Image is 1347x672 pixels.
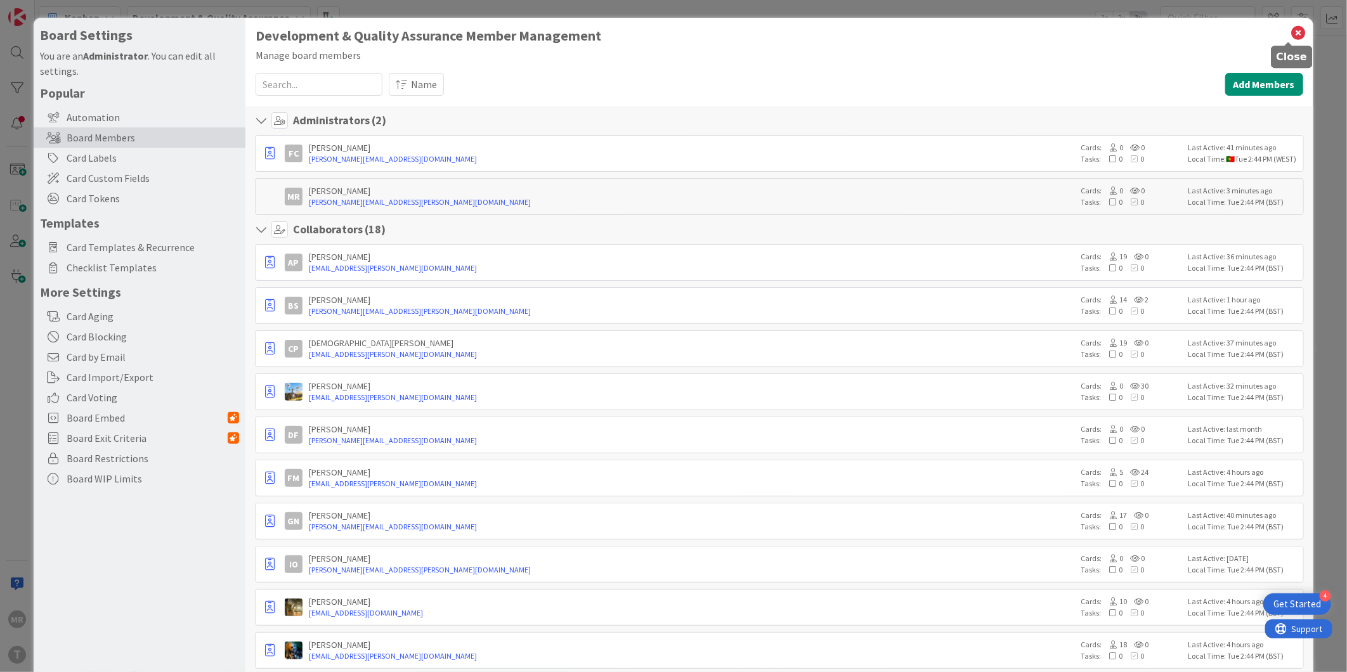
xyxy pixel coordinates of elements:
[1188,349,1299,360] div: Local Time: Tue 2:44 PM (BST)
[1188,337,1299,349] div: Last Active: 37 minutes ago
[1127,252,1149,261] span: 0
[1102,424,1123,434] span: 0
[309,553,1074,564] div: [PERSON_NAME]
[256,28,1303,44] h1: Development & Quality Assurance Member Management
[309,596,1074,607] div: [PERSON_NAME]
[1188,392,1299,403] div: Local Time: Tue 2:44 PM (BST)
[40,284,239,300] h5: More Settings
[1101,522,1122,531] span: 0
[1122,436,1144,445] span: 0
[309,349,1074,360] a: [EMAIL_ADDRESS][PERSON_NAME][DOMAIN_NAME]
[1188,423,1299,435] div: Last Active: last month
[1122,154,1144,164] span: 0
[1081,650,1182,662] div: Tasks:
[1081,564,1182,576] div: Tasks:
[67,390,239,405] span: Card Voting
[285,340,303,358] div: CP
[1101,263,1122,273] span: 0
[1081,478,1182,489] div: Tasks:
[1101,197,1122,207] span: 0
[309,197,1074,208] a: [PERSON_NAME][EMAIL_ADDRESS][PERSON_NAME][DOMAIN_NAME]
[1225,73,1303,96] button: Add Members
[1127,597,1149,606] span: 0
[1101,154,1122,164] span: 0
[1127,338,1149,347] span: 0
[1188,553,1299,564] div: Last Active: [DATE]
[1101,349,1122,359] span: 0
[293,223,386,236] h4: Collaborators
[34,326,245,347] div: Card Blocking
[1188,478,1299,489] div: Local Time: Tue 2:44 PM (BST)
[1102,640,1127,649] span: 18
[1102,143,1123,152] span: 0
[1102,295,1127,304] span: 14
[1102,381,1123,391] span: 0
[309,650,1074,662] a: [EMAIL_ADDRESS][PERSON_NAME][DOMAIN_NAME]
[285,469,303,487] div: FM
[309,423,1074,435] div: [PERSON_NAME]
[1102,338,1127,347] span: 19
[1188,197,1299,208] div: Local Time: Tue 2:44 PM (BST)
[1320,590,1331,602] div: 4
[309,251,1074,262] div: [PERSON_NAME]
[67,171,239,186] span: Card Custom Fields
[285,426,303,444] div: DF
[1188,564,1299,576] div: Local Time: Tue 2:44 PM (BST)
[1273,598,1321,611] div: Get Started
[285,297,303,314] div: BS
[1122,263,1144,273] span: 0
[309,639,1074,650] div: [PERSON_NAME]
[1123,186,1145,195] span: 0
[1081,306,1182,317] div: Tasks:
[1188,607,1299,619] div: Local Time: Tue 2:44 PM (BST)
[34,367,245,387] div: Card Import/Export
[34,468,245,489] div: Board WIP Limits
[1127,510,1149,520] span: 0
[1122,565,1144,574] span: 0
[1188,467,1299,478] div: Last Active: 4 hours ago
[40,215,239,231] h5: Templates
[67,410,228,425] span: Board Embed
[389,73,444,96] button: Name
[1081,349,1182,360] div: Tasks:
[1188,650,1299,662] div: Local Time: Tue 2:44 PM (BST)
[1263,593,1331,615] div: Open Get Started checklist, remaining modules: 4
[1102,510,1127,520] span: 17
[309,153,1074,165] a: [PERSON_NAME][EMAIL_ADDRESS][DOMAIN_NAME]
[1122,608,1144,617] span: 0
[1122,651,1144,661] span: 0
[309,337,1074,349] div: [DEMOGRAPHIC_DATA][PERSON_NAME]
[309,478,1074,489] a: [EMAIL_ADDRESS][PERSON_NAME][DOMAIN_NAME]
[1081,337,1182,349] div: Cards:
[1188,510,1299,521] div: Last Active: 40 minutes ago
[1081,294,1182,306] div: Cards:
[1188,262,1299,274] div: Local Time: Tue 2:44 PM (BST)
[365,222,386,236] span: ( 18 )
[1102,467,1123,477] span: 5
[1122,197,1144,207] span: 0
[1122,306,1144,316] span: 0
[309,392,1074,403] a: [EMAIL_ADDRESS][PERSON_NAME][DOMAIN_NAME]
[1123,143,1145,152] span: 0
[1081,467,1182,478] div: Cards:
[1102,252,1127,261] span: 19
[309,521,1074,533] a: [PERSON_NAME][EMAIL_ADDRESS][DOMAIN_NAME]
[285,598,303,616] img: JC
[1101,651,1122,661] span: 0
[1081,553,1182,564] div: Cards:
[1188,153,1299,165] div: Local Time: Tue 2:44 PM (WEST)
[309,142,1074,153] div: [PERSON_NAME]
[309,564,1074,576] a: [PERSON_NAME][EMAIL_ADDRESS][PERSON_NAME][DOMAIN_NAME]
[1123,467,1149,477] span: 24
[1188,596,1299,607] div: Last Active: 4 hours ago
[1102,186,1123,195] span: 0
[285,145,303,162] div: FC
[1122,392,1144,402] span: 0
[309,306,1074,317] a: [PERSON_NAME][EMAIL_ADDRESS][PERSON_NAME][DOMAIN_NAME]
[1081,262,1182,274] div: Tasks:
[309,185,1074,197] div: [PERSON_NAME]
[1081,423,1182,435] div: Cards:
[309,467,1074,478] div: [PERSON_NAME]
[285,383,303,401] img: DG
[1123,381,1149,391] span: 30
